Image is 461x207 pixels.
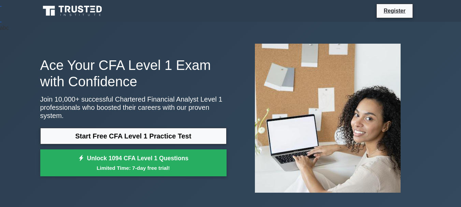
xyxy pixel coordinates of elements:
[40,128,227,144] a: Start Free CFA Level 1 Practice Test
[379,6,409,15] a: Register
[49,164,218,172] small: Limited Time: 7-day free trial!
[40,95,227,120] p: Join 10,000+ successful Chartered Financial Analyst Level 1 professionals who boosted their caree...
[40,149,227,177] a: Unlock 1094 CFA Level 1 QuestionsLimited Time: 7-day free trial!
[40,57,227,90] h1: Ace Your CFA Level 1 Exam with Confidence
